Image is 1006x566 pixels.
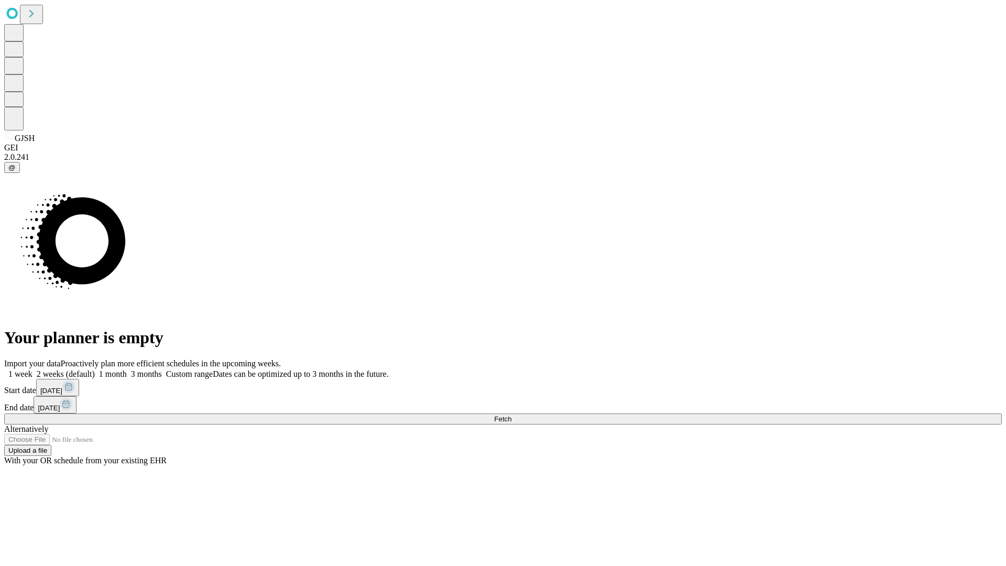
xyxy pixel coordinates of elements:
span: 1 month [99,369,127,378]
span: 1 week [8,369,32,378]
span: GJSH [15,134,35,143]
span: @ [8,164,16,171]
span: Dates can be optimized up to 3 months in the future. [213,369,388,378]
div: 2.0.241 [4,153,1002,162]
span: [DATE] [38,404,60,412]
span: [DATE] [40,387,62,395]
div: GEI [4,143,1002,153]
span: Custom range [166,369,213,378]
div: End date [4,396,1002,413]
button: @ [4,162,20,173]
button: [DATE] [34,396,76,413]
button: Upload a file [4,445,51,456]
span: Fetch [494,415,511,423]
span: 2 weeks (default) [37,369,95,378]
span: 3 months [131,369,162,378]
h1: Your planner is empty [4,328,1002,347]
span: With your OR schedule from your existing EHR [4,456,167,465]
span: Proactively plan more efficient schedules in the upcoming weeks. [61,359,281,368]
span: Alternatively [4,424,48,433]
div: Start date [4,379,1002,396]
span: Import your data [4,359,61,368]
button: [DATE] [36,379,79,396]
button: Fetch [4,413,1002,424]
